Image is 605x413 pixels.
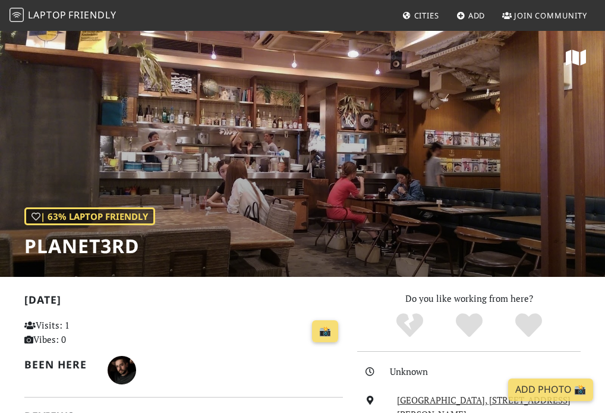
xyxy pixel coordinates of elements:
[499,312,558,339] div: Definitely!
[497,5,592,26] a: Join Community
[390,364,588,379] div: Unknown
[68,8,116,21] span: Friendly
[312,320,338,343] a: 📸
[10,8,24,22] img: LaptopFriendly
[468,10,486,21] span: Add
[24,235,155,257] h1: Planet3rd
[108,362,136,374] span: Nemanja Cerovac
[24,294,343,311] h2: [DATE]
[28,8,67,21] span: Laptop
[452,5,490,26] a: Add
[508,379,593,401] a: Add Photo 📸
[24,318,121,346] p: Visits: 1 Vibes: 0
[414,10,439,21] span: Cities
[439,312,499,339] div: Yes
[24,358,93,371] h2: Been here
[514,10,587,21] span: Join Community
[380,312,439,339] div: No
[357,291,581,305] p: Do you like working from here?
[398,5,444,26] a: Cities
[10,5,116,26] a: LaptopFriendly LaptopFriendly
[24,207,155,225] div: | 63% Laptop Friendly
[108,356,136,384] img: 1484760786-nemanja-cerovac.jpg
